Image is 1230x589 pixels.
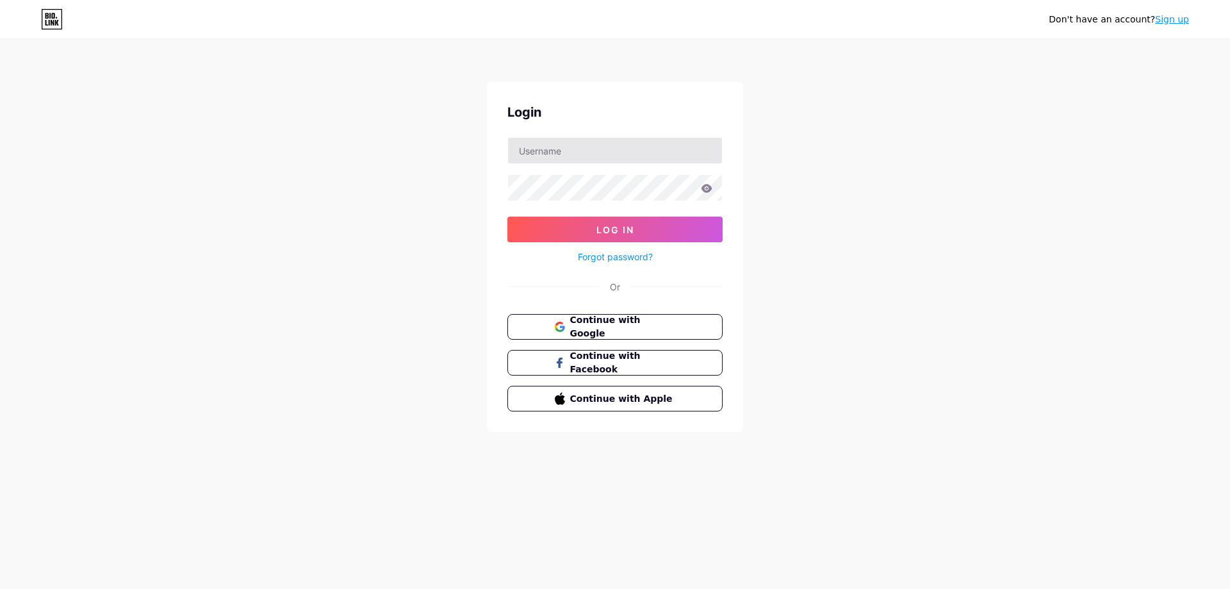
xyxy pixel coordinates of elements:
[578,250,653,263] a: Forgot password?
[570,392,676,406] span: Continue with Apple
[1155,14,1189,24] a: Sign up
[1049,13,1189,26] div: Don't have an account?
[507,386,723,411] button: Continue with Apple
[610,280,620,294] div: Or
[570,349,676,376] span: Continue with Facebook
[507,217,723,242] button: Log In
[596,224,634,235] span: Log In
[570,313,676,340] span: Continue with Google
[507,103,723,122] div: Login
[507,314,723,340] button: Continue with Google
[508,138,722,163] input: Username
[507,350,723,376] button: Continue with Facebook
